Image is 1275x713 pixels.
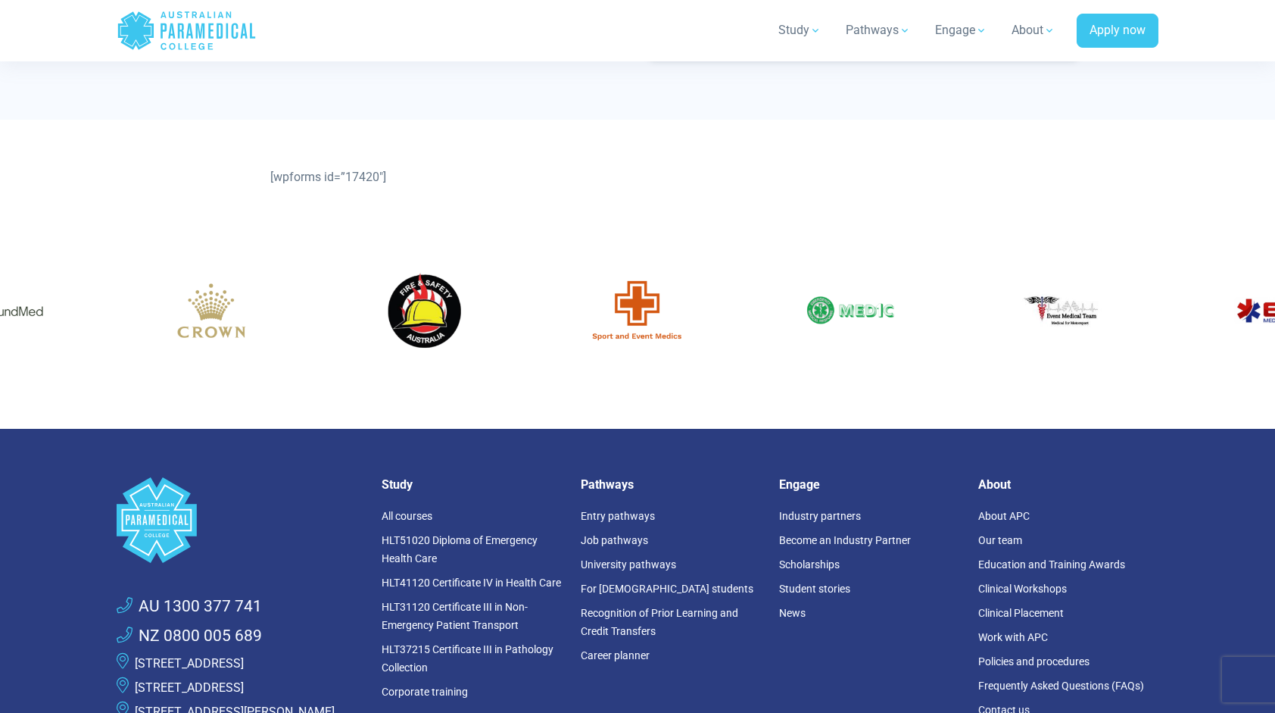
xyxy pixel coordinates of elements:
[117,6,257,55] a: Australian Paramedical College
[382,643,553,674] a: HLT37215 Certificate III in Pathology Collection
[779,558,840,571] a: Scholarships
[382,510,432,522] a: All courses
[978,510,1030,522] a: About APC
[117,624,262,649] a: NZ 0800 005 689
[592,265,683,356] img: Logo
[968,253,1158,368] div: 8 / 60
[382,577,561,589] a: HLT41120 Certificate IV in Health Care
[779,583,850,595] a: Student stories
[926,9,996,52] a: Engage
[382,477,563,492] h5: Study
[166,265,257,356] img: Logo
[978,477,1159,492] h5: About
[117,595,262,619] a: AU 1300 377 741
[1077,14,1158,48] a: Apply now
[382,686,468,698] a: Corporate training
[978,631,1048,643] a: Work with APC
[382,601,528,631] a: HLT31120 Certificate III in Non-Emergency Patient Transport
[978,583,1067,595] a: Clinical Workshops
[978,655,1090,668] a: Policies and procedures
[779,510,861,522] a: Industry partners
[581,607,738,637] a: Recognition of Prior Learning and Credit Transfers
[779,477,960,492] h5: Engage
[978,680,1144,692] a: Frequently Asked Questions (FAQs)
[779,607,806,619] a: News
[978,534,1022,546] a: Our team
[117,253,307,368] div: 4 / 60
[769,9,831,52] a: Study
[329,253,519,368] div: 5 / 60
[135,680,244,695] a: [STREET_ADDRESS]
[805,265,896,356] img: Logo
[581,477,762,492] h5: Pathways
[1002,9,1065,52] a: About
[1018,265,1108,356] img: Logo
[779,534,911,546] a: Become an Industry Partner
[135,656,244,671] a: [STREET_ADDRESS]
[581,534,648,546] a: Job pathways
[978,558,1125,571] a: Education and Training Awards
[581,649,650,661] a: Career planner
[581,583,753,595] a: For [DEMOGRAPHIC_DATA] students
[117,477,363,563] a: Space
[379,265,470,356] img: Logo
[837,9,920,52] a: Pathways
[382,534,538,564] a: HLT51020 Diploma of Emergency Health Care
[261,168,1015,186] div: [wpforms id=”17420″]
[755,253,945,368] div: 7 / 60
[581,510,655,522] a: Entry pathways
[581,558,676,571] a: University pathways
[542,253,732,368] div: 6 / 60
[978,607,1064,619] a: Clinical Placement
